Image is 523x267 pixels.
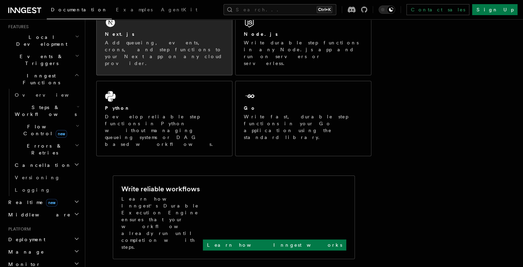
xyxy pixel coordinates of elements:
[379,6,395,14] button: Toggle dark mode
[121,184,200,194] h2: Write reliable workflows
[6,226,31,232] span: Platform
[406,4,469,15] a: Contact sales
[6,209,81,221] button: Middleware
[235,7,371,75] a: Node.jsWrite durable step functions in any Node.js app and run on servers or serverless.
[157,2,201,19] a: AgentKit
[12,123,76,137] span: Flow Control
[12,162,72,169] span: Cancellation
[6,248,44,255] span: Manage
[244,105,256,111] h2: Go
[96,81,232,156] a: PythonDevelop reliable step functions in Python without managing queueing systems or DAG based wo...
[46,199,57,206] span: new
[12,140,81,159] button: Errors & Retries
[6,31,81,50] button: Local Development
[12,120,81,140] button: Flow Controlnew
[161,7,197,12] span: AgentKit
[15,187,51,193] span: Logging
[112,2,157,19] a: Examples
[6,34,75,47] span: Local Development
[6,70,81,89] button: Inngest Functions
[6,236,45,243] span: Deployment
[105,39,224,67] p: Add queueing, events, crons, and step functions to your Next app on any cloud provider.
[6,196,81,209] button: Realtimenew
[15,92,86,98] span: Overview
[235,81,371,156] a: GoWrite fast, durable step functions in your Go application using the standard library.
[6,53,75,67] span: Events & Triggers
[105,105,130,111] h2: Python
[12,142,75,156] span: Errors & Retries
[203,239,346,250] a: Learn how Inngest works
[12,89,81,101] a: Overview
[6,50,81,70] button: Events & Triggers
[12,159,81,171] button: Cancellation
[244,31,278,38] h2: Node.js
[6,199,57,206] span: Realtime
[56,130,67,138] span: new
[6,24,29,30] span: Features
[6,233,81,246] button: Deployment
[12,104,77,118] span: Steps & Workflows
[6,211,71,218] span: Middleware
[6,246,81,258] button: Manage
[105,31,134,38] h2: Next.js
[244,39,363,67] p: Write durable step functions in any Node.js app and run on servers or serverless.
[207,242,342,248] p: Learn how Inngest works
[121,195,203,250] p: Learn how Inngest's Durable Execution Engine ensures that your workflow already run until complet...
[12,184,81,196] a: Logging
[12,171,81,184] a: Versioning
[15,175,60,180] span: Versioning
[244,113,363,141] p: Write fast, durable step functions in your Go application using the standard library.
[105,113,224,148] p: Develop reliable step functions in Python without managing queueing systems or DAG based workflows.
[51,7,108,12] span: Documentation
[96,7,232,75] a: Next.jsAdd queueing, events, crons, and step functions to your Next app on any cloud provider.
[317,6,332,13] kbd: Ctrl+K
[12,101,81,120] button: Steps & Workflows
[6,72,74,86] span: Inngest Functions
[6,89,81,196] div: Inngest Functions
[47,2,112,19] a: Documentation
[224,4,336,15] button: Search...Ctrl+K
[472,4,517,15] a: Sign Up
[116,7,153,12] span: Examples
